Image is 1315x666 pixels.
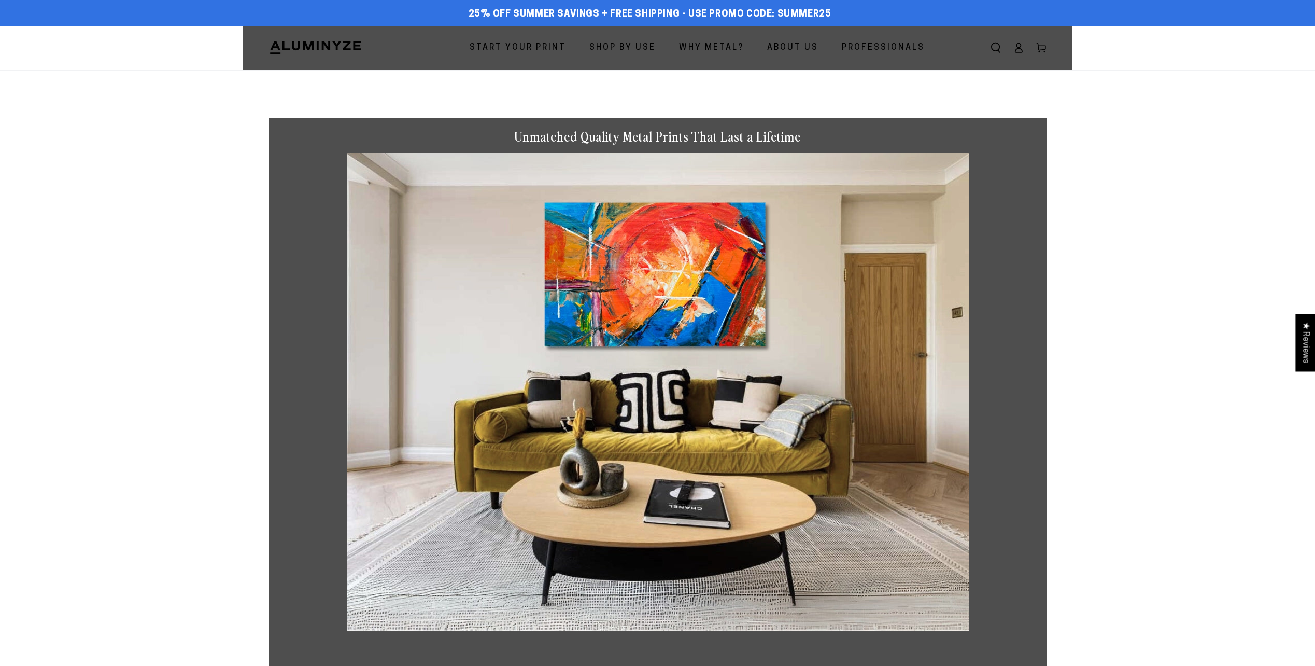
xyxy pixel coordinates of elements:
a: Professionals [834,34,932,62]
a: Shop By Use [582,34,663,62]
summary: Search our site [984,36,1007,59]
span: Shop By Use [589,40,656,55]
div: Click to open Judge.me floating reviews tab [1295,314,1315,371]
a: About Us [759,34,826,62]
a: Start Your Print [462,34,574,62]
h1: Metal Prints [269,70,1047,97]
img: Aluminyze [269,40,362,55]
span: About Us [767,40,818,55]
span: Start Your Print [470,40,566,55]
span: Professionals [842,40,925,55]
span: 25% off Summer Savings + Free Shipping - Use Promo Code: SUMMER25 [469,9,831,20]
span: Why Metal? [679,40,744,55]
a: Why Metal? [671,34,752,62]
h1: Unmatched Quality Metal Prints That Last a Lifetime [347,128,969,145]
